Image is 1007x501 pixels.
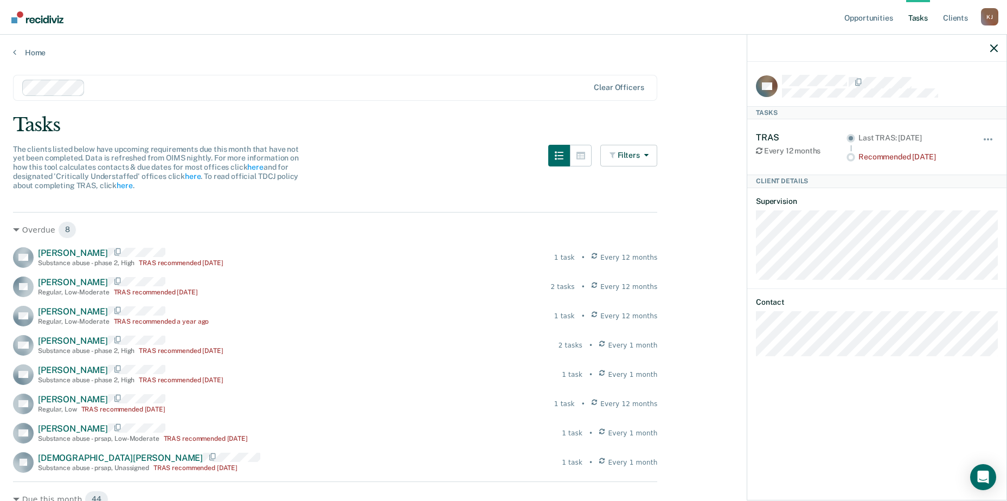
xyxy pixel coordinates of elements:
div: Regular , Low-Moderate [38,318,110,325]
span: 8 [58,221,77,239]
button: Profile dropdown button [981,8,998,25]
div: • [581,311,585,321]
div: Recommended [DATE] [858,152,967,162]
span: Every 12 months [600,311,657,321]
div: K J [981,8,998,25]
div: TRAS recommended [DATE] [81,406,165,413]
div: Tasks [13,114,994,136]
div: Substance abuse - phase 2 , High [38,376,134,384]
span: [PERSON_NAME] [38,423,108,434]
div: TRAS recommended [DATE] [114,288,198,296]
span: Every 1 month [608,341,658,350]
div: Substance abuse - phase 2 , High [38,259,134,267]
div: TRAS [756,132,846,143]
a: Home [13,48,994,57]
a: here [247,163,263,171]
span: Every 1 month [608,428,658,438]
div: Substance abuse - prsap , Low-Moderate [38,435,159,442]
div: 1 task [562,428,582,438]
div: Client Details [747,175,1006,188]
span: [DEMOGRAPHIC_DATA][PERSON_NAME] [38,453,203,463]
button: Filters [600,145,658,166]
div: 1 task [562,458,582,467]
a: here [185,172,201,181]
div: 1 task [562,370,582,380]
a: here [117,181,132,190]
div: TRAS recommended [DATE] [153,464,238,472]
dt: Contact [756,298,998,307]
div: TRAS recommended [DATE] [164,435,248,442]
div: • [581,253,585,262]
div: TRAS recommended a year ago [114,318,209,325]
div: Clear officers [594,83,644,92]
div: Regular , Low [38,406,77,413]
span: [PERSON_NAME] [38,306,108,317]
span: The clients listed below have upcoming requirements due this month that have not yet been complet... [13,145,299,190]
div: TRAS recommended [DATE] [139,259,223,267]
div: Overdue [13,221,657,239]
span: [PERSON_NAME] [38,336,108,346]
span: [PERSON_NAME] [38,394,108,404]
div: • [589,370,593,380]
span: Every 12 months [600,282,657,292]
div: 1 task [554,253,575,262]
div: 2 tasks [559,341,582,350]
span: [PERSON_NAME] [38,248,108,258]
div: • [581,399,585,409]
div: TRAS recommended [DATE] [139,347,223,355]
span: Every 12 months [600,253,657,262]
div: Regular , Low-Moderate [38,288,110,296]
span: Every 1 month [608,458,658,467]
div: • [589,458,593,467]
div: 1 task [554,399,575,409]
div: • [589,341,593,350]
div: Substance abuse - prsap , Unassigned [38,464,149,472]
span: [PERSON_NAME] [38,365,108,375]
span: [PERSON_NAME] [38,277,108,287]
div: TRAS recommended [DATE] [139,376,223,384]
span: Every 12 months [600,399,657,409]
div: Last TRAS: [DATE] [858,133,967,143]
div: Open Intercom Messenger [970,464,996,490]
div: Tasks [747,106,1006,119]
div: • [581,282,585,292]
div: Substance abuse - phase 2 , High [38,347,134,355]
div: 1 task [554,311,575,321]
div: Every 12 months [756,146,846,156]
img: Recidiviz [11,11,63,23]
div: 2 tasks [550,282,574,292]
div: • [589,428,593,438]
dt: Supervision [756,197,998,206]
span: Every 1 month [608,370,658,380]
